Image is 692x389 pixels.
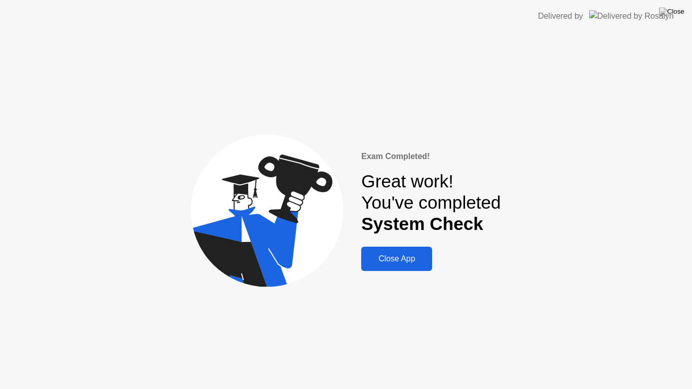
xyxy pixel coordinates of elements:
div: Exam Completed! [361,150,501,163]
img: Delivered by Rosalyn [589,10,674,22]
button: Close App [361,247,432,271]
div: Close App [364,254,429,263]
div: Great work! You've completed [361,171,501,235]
b: System Check [361,214,483,234]
img: Close [659,8,684,16]
div: Delivered by [538,10,583,22]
